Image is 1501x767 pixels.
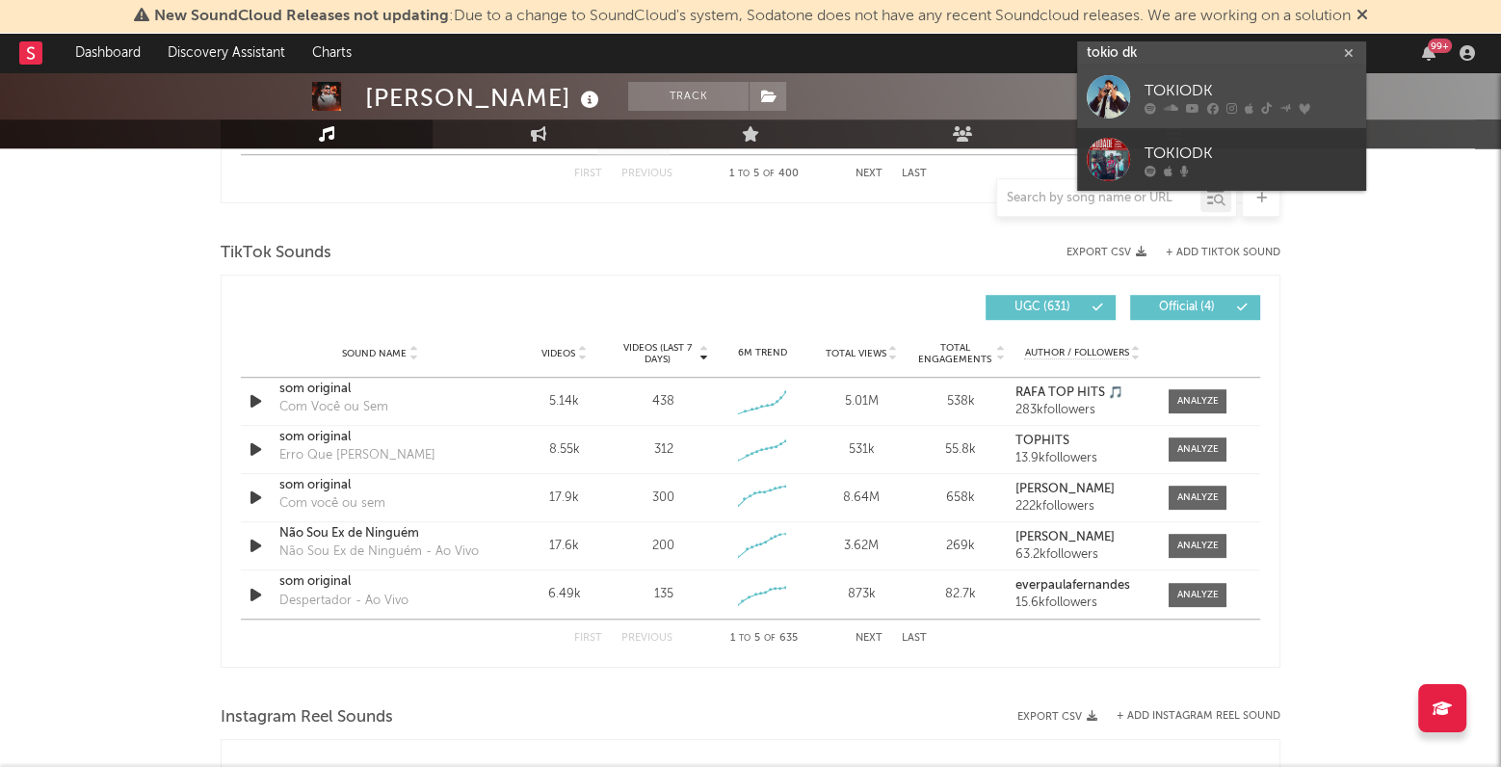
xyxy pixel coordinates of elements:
[1017,711,1097,723] button: Export CSV
[1428,39,1452,53] div: 99 +
[1422,45,1435,61] button: 99+
[1146,248,1280,258] button: + Add TikTok Sound
[279,592,408,611] div: Despertador - Ao Vivo
[856,633,882,644] button: Next
[62,34,154,72] a: Dashboard
[154,9,449,24] span: New SoundCloud Releases not updating
[279,542,479,562] div: Não Sou Ex de Ninguém - Ao Vivo
[574,633,602,644] button: First
[739,634,750,643] span: to
[817,585,907,604] div: 873k
[764,634,776,643] span: of
[1015,531,1115,543] strong: [PERSON_NAME]
[519,440,609,460] div: 8.55k
[711,163,817,186] div: 1 5 400
[1117,711,1280,722] button: + Add Instagram Reel Sound
[652,537,674,556] div: 200
[1143,302,1231,313] span: Official ( 4 )
[1130,295,1260,320] button: Official(4)
[916,342,994,365] span: Total Engagements
[817,489,907,508] div: 8.64M
[279,494,385,514] div: Com você ou sem
[619,342,697,365] span: Videos (last 7 days)
[817,440,907,460] div: 531k
[279,572,481,592] a: som original
[519,489,609,508] div: 17.9k
[902,633,927,644] button: Last
[299,34,365,72] a: Charts
[1015,548,1149,562] div: 63.2k followers
[1015,435,1149,448] a: TOPHITS
[1015,579,1149,593] a: everpaulafernandes
[1015,483,1115,495] strong: [PERSON_NAME]
[1356,9,1368,24] span: Dismiss
[1015,386,1123,399] strong: RAFA TOP HITS 🎵
[1015,435,1069,447] strong: TOPHITS
[279,380,481,399] a: som original
[279,428,481,447] a: som original
[1066,247,1146,258] button: Export CSV
[1015,500,1149,514] div: 222k followers
[628,82,749,111] button: Track
[902,169,927,179] button: Last
[1145,80,1356,103] div: TOKIODK
[653,440,672,460] div: 312
[652,489,674,508] div: 300
[1015,404,1149,417] div: 283k followers
[1145,143,1356,166] div: TOKIODK
[279,446,435,465] div: Erro Que [PERSON_NAME]
[342,348,407,359] span: Sound Name
[1015,579,1130,592] strong: everpaulafernandes
[574,169,602,179] button: First
[154,9,1351,24] span: : Due to a change to SoundCloud's system, Sodatone does not have any recent Soundcloud releases. ...
[826,348,886,359] span: Total Views
[621,633,672,644] button: Previous
[1077,66,1366,128] a: TOKIODK
[221,706,393,729] span: Instagram Reel Sounds
[1015,452,1149,465] div: 13.9k followers
[1097,711,1280,722] div: + Add Instagram Reel Sound
[1015,386,1149,400] a: RAFA TOP HITS 🎵
[365,82,604,114] div: [PERSON_NAME]
[711,627,817,650] div: 1 5 635
[1024,347,1128,359] span: Author / Followers
[817,537,907,556] div: 3.62M
[763,170,775,178] span: of
[718,346,807,360] div: 6M Trend
[916,537,1006,556] div: 269k
[1077,128,1366,191] a: TOKIODK
[738,170,750,178] span: to
[1166,248,1280,258] button: + Add TikTok Sound
[1015,596,1149,610] div: 15.6k followers
[916,440,1006,460] div: 55.8k
[817,392,907,411] div: 5.01M
[279,476,481,495] a: som original
[1015,483,1149,496] a: [PERSON_NAME]
[519,392,609,411] div: 5.14k
[916,392,1006,411] div: 538k
[1015,531,1149,544] a: [PERSON_NAME]
[279,398,388,417] div: Com Você ou Sem
[519,537,609,556] div: 17.6k
[998,302,1087,313] span: UGC ( 631 )
[621,169,672,179] button: Previous
[1077,41,1366,66] input: Search for artists
[856,169,882,179] button: Next
[154,34,299,72] a: Discovery Assistant
[221,242,331,265] span: TikTok Sounds
[997,191,1200,206] input: Search by song name or URL
[916,489,1006,508] div: 658k
[541,348,575,359] span: Videos
[519,585,609,604] div: 6.49k
[279,524,481,543] a: Não Sou Ex de Ninguém
[653,585,672,604] div: 135
[916,585,1006,604] div: 82.7k
[652,392,674,411] div: 438
[986,295,1116,320] button: UGC(631)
